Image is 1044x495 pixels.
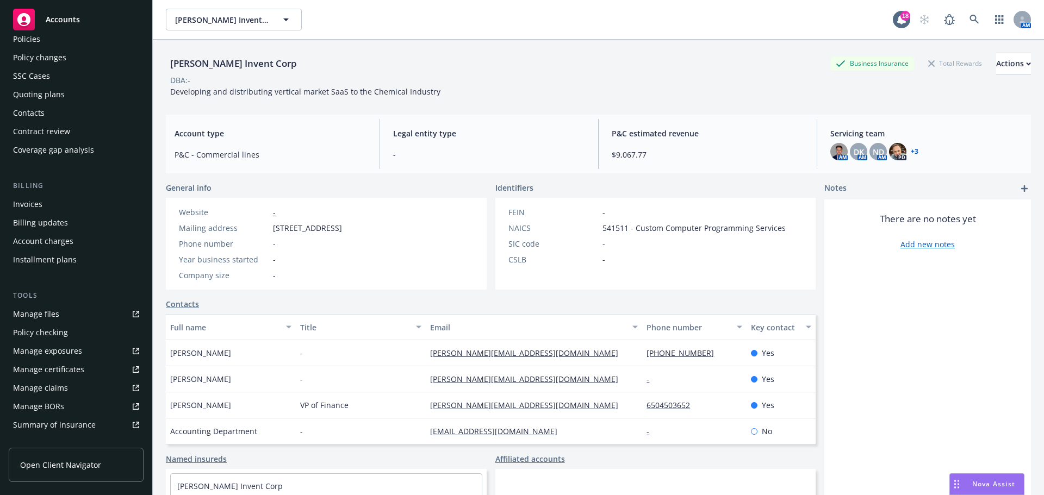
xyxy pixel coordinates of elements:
a: Search [964,9,985,30]
a: [PERSON_NAME][EMAIL_ADDRESS][DOMAIN_NAME] [430,400,627,410]
div: CSLB [508,254,598,265]
span: $9,067.77 [612,149,804,160]
a: Accounts [9,4,144,35]
div: Quoting plans [13,86,65,103]
span: Open Client Navigator [20,459,101,471]
div: Manage exposures [13,342,82,360]
a: Start snowing [913,9,935,30]
span: - [602,254,605,265]
span: DK [854,146,864,158]
span: Developing and distributing vertical market SaaS to the Chemical Industry [170,86,440,97]
span: Yes [762,347,774,359]
a: [EMAIL_ADDRESS][DOMAIN_NAME] [430,426,566,436]
span: - [300,425,303,437]
div: Tools [9,290,144,301]
span: [STREET_ADDRESS] [273,222,342,234]
span: Account type [175,128,366,139]
span: Accounts [46,15,80,24]
div: Full name [170,322,279,333]
a: Policies [9,30,144,48]
a: - [273,207,276,217]
div: Policies [13,30,40,48]
a: Switch app [989,9,1010,30]
div: Coverage gap analysis [13,141,94,159]
button: Actions [996,53,1031,74]
a: Manage files [9,305,144,323]
button: [PERSON_NAME] Invent Corp [166,9,302,30]
a: Contacts [9,104,144,122]
div: SSC Cases [13,67,50,85]
div: Manage BORs [13,398,64,415]
button: Key contact [747,314,816,340]
div: DBA: - [170,74,190,86]
div: Email [430,322,626,333]
a: Installment plans [9,251,144,268]
div: Title [300,322,409,333]
div: Summary of insurance [13,416,96,434]
div: Mailing address [179,222,269,234]
a: SSC Cases [9,67,144,85]
a: Contract review [9,123,144,140]
div: Phone number [179,238,269,249]
a: - [647,426,658,436]
span: P&C - Commercial lines [175,149,366,160]
span: Identifiers [495,182,533,193]
div: Policy changes [13,49,66,66]
span: [PERSON_NAME] Invent Corp [175,14,269,26]
div: Business Insurance [830,57,914,70]
img: photo [830,143,848,160]
div: Invoices [13,196,42,213]
a: Contacts [166,298,199,310]
a: [PERSON_NAME][EMAIL_ADDRESS][DOMAIN_NAME] [430,374,627,384]
span: - [300,347,303,359]
span: Yes [762,399,774,411]
a: Policy changes [9,49,144,66]
div: Manage claims [13,379,68,397]
span: - [273,238,276,249]
span: ND [873,146,884,158]
span: - [393,149,585,160]
div: SIC code [508,238,598,249]
span: VP of Finance [300,399,349,411]
a: Affiliated accounts [495,453,565,465]
span: Notes [824,182,847,195]
a: [PERSON_NAME] Invent Corp [177,481,283,491]
a: [PHONE_NUMBER] [647,348,723,358]
span: [PERSON_NAME] [170,399,231,411]
span: [PERSON_NAME] [170,347,231,359]
div: Billing [9,180,144,191]
div: Company size [179,270,269,281]
img: photo [889,143,906,160]
div: Total Rewards [923,57,987,70]
a: Account charges [9,233,144,250]
button: Phone number [642,314,746,340]
span: 541511 - Custom Computer Programming Services [602,222,786,234]
span: [PERSON_NAME] [170,373,231,385]
a: +3 [911,148,918,155]
span: - [273,254,276,265]
div: Website [179,206,269,218]
div: Account charges [13,233,73,250]
a: add [1018,182,1031,195]
div: Policy checking [13,324,68,341]
span: - [273,270,276,281]
a: [PERSON_NAME][EMAIL_ADDRESS][DOMAIN_NAME] [430,348,627,358]
div: Manage files [13,305,59,323]
button: Nova Assist [949,473,1024,495]
a: Policy checking [9,324,144,341]
div: Contract review [13,123,70,140]
span: - [300,373,303,385]
span: - [602,206,605,218]
a: Report a Bug [939,9,960,30]
a: Manage exposures [9,342,144,360]
div: Year business started [179,254,269,265]
div: Drag to move [950,474,964,494]
span: There are no notes yet [880,212,976,225]
span: - [602,238,605,249]
a: Invoices [9,196,144,213]
div: FEIN [508,206,598,218]
a: Add new notes [900,239,955,250]
div: Billing updates [13,214,68,231]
